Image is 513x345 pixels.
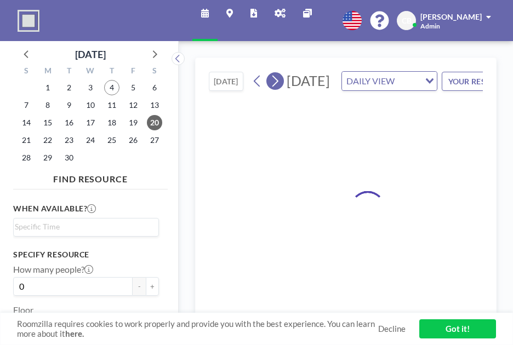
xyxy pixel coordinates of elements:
div: Search for option [342,72,437,90]
span: Sunday, September 21, 2025 [19,133,34,148]
span: Monday, September 8, 2025 [40,97,55,113]
div: M [37,65,59,79]
span: Monday, September 22, 2025 [40,133,55,148]
span: Saturday, September 13, 2025 [147,97,162,113]
span: [PERSON_NAME] [420,12,482,21]
span: Wednesday, September 3, 2025 [83,80,98,95]
span: Tuesday, September 16, 2025 [61,115,77,130]
div: S [144,65,165,79]
div: [DATE] [75,47,106,62]
span: Tuesday, September 23, 2025 [61,133,77,148]
span: Tuesday, September 9, 2025 [61,97,77,113]
input: Search for option [15,221,152,233]
div: T [59,65,80,79]
span: Thursday, September 25, 2025 [104,133,119,148]
button: - [133,277,146,296]
a: Got it! [419,319,496,338]
span: Friday, September 26, 2025 [126,133,141,148]
span: Sunday, September 14, 2025 [19,115,34,130]
span: Friday, September 19, 2025 [126,115,141,130]
div: F [122,65,144,79]
span: Wednesday, September 24, 2025 [83,133,98,148]
span: Monday, September 1, 2025 [40,80,55,95]
span: Thursday, September 11, 2025 [104,97,119,113]
span: Tuesday, September 2, 2025 [61,80,77,95]
span: Friday, September 12, 2025 [126,97,141,113]
h4: FIND RESOURCE [13,169,168,185]
span: Roomzilla requires cookies to work properly and provide you with the best experience. You can lea... [17,319,378,340]
label: Floor [13,304,33,315]
button: + [146,277,159,296]
span: Saturday, September 20, 2025 [147,115,162,130]
span: Thursday, September 4, 2025 [104,80,119,95]
span: Sunday, September 28, 2025 [19,150,34,165]
div: T [101,65,122,79]
img: organization-logo [18,10,39,32]
span: Sunday, September 7, 2025 [19,97,34,113]
span: Saturday, September 27, 2025 [147,133,162,148]
span: CB [402,16,412,26]
span: Thursday, September 18, 2025 [104,115,119,130]
span: DAILY VIEW [344,74,397,88]
span: Wednesday, September 17, 2025 [83,115,98,130]
h3: Specify resource [13,250,159,260]
span: Saturday, September 6, 2025 [147,80,162,95]
div: S [16,65,37,79]
span: [DATE] [287,72,330,89]
span: Tuesday, September 30, 2025 [61,150,77,165]
span: Monday, September 29, 2025 [40,150,55,165]
a: Decline [378,324,406,334]
span: Friday, September 5, 2025 [126,80,141,95]
span: Wednesday, September 10, 2025 [83,97,98,113]
button: [DATE] [209,72,243,91]
span: Admin [420,22,440,30]
label: How many people? [13,264,93,275]
input: Search for option [398,74,419,88]
span: Monday, September 15, 2025 [40,115,55,130]
div: W [80,65,101,79]
div: Search for option [14,219,158,235]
